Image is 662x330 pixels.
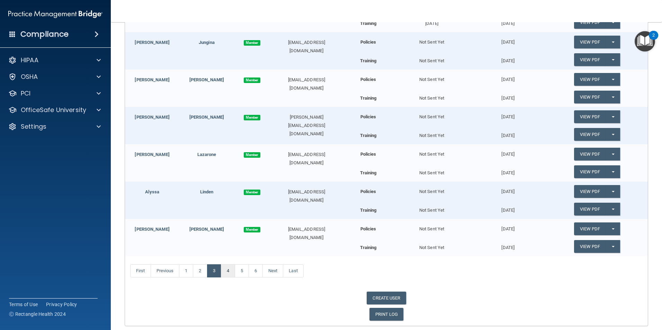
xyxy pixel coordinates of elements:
[574,53,606,66] a: View PDF
[470,144,546,158] div: [DATE]
[360,152,376,157] b: Policies
[470,32,546,46] div: [DATE]
[207,264,221,277] a: 3
[360,133,377,138] b: Training
[394,107,470,121] div: Not Sent Yet
[8,89,101,98] a: PCI
[360,95,377,101] b: Training
[574,222,606,235] a: View PDF
[360,58,377,63] b: Training
[199,40,215,45] a: Jungina
[270,225,343,242] div: [EMAIL_ADDRESS][DOMAIN_NAME]
[470,219,546,233] div: [DATE]
[394,70,470,84] div: Not Sent Yet
[270,150,343,167] div: [EMAIL_ADDRESS][DOMAIN_NAME]
[270,188,343,204] div: [EMAIL_ADDRESS][DOMAIN_NAME]
[21,106,86,114] p: OfficeSafe University
[8,106,101,114] a: OfficeSafe University
[244,152,260,158] span: Member
[574,185,606,198] a: View PDF
[249,264,263,277] a: 6
[394,219,470,233] div: Not Sent Yet
[9,311,66,318] span: Ⓒ Rectangle Health 2024
[470,107,546,121] div: [DATE]
[360,77,376,82] b: Policies
[574,36,606,48] a: View PDF
[470,70,546,84] div: [DATE]
[652,35,655,44] div: 2
[200,189,214,194] a: Linden
[21,89,30,98] p: PCI
[394,165,470,177] div: Not Sent Yet
[394,240,470,252] div: Not Sent Yet
[21,122,46,131] p: Settings
[244,190,260,195] span: Member
[394,144,470,158] div: Not Sent Yet
[8,73,101,81] a: OSHA
[244,227,260,232] span: Member
[151,264,180,277] a: Previous
[46,301,77,308] a: Privacy Policy
[8,56,101,64] a: HIPAA
[394,203,470,214] div: Not Sent Yet
[197,152,216,157] a: Lazarone
[135,227,169,232] a: [PERSON_NAME]
[360,114,376,119] b: Policies
[394,32,470,46] div: Not Sent Yet
[470,165,546,177] div: [DATE]
[574,165,606,178] a: View PDF
[360,170,377,175] b: Training
[394,128,470,140] div: Not Sent Yet
[470,203,546,214] div: [DATE]
[470,128,546,140] div: [DATE]
[8,7,102,21] img: PMB logo
[189,114,224,120] a: [PERSON_NAME]
[135,77,169,82] a: [PERSON_NAME]
[470,240,546,252] div: [DATE]
[360,39,376,45] b: Policies
[130,264,151,277] a: First
[574,240,606,253] a: View PDF
[360,208,377,213] b: Training
[244,40,260,46] span: Member
[360,245,377,250] b: Training
[470,53,546,65] div: [DATE]
[283,264,303,277] a: Last
[470,182,546,196] div: [DATE]
[189,227,224,232] a: [PERSON_NAME]
[135,40,169,45] a: [PERSON_NAME]
[244,115,260,120] span: Member
[244,77,260,83] span: Member
[270,113,343,138] div: [PERSON_NAME][EMAIL_ADDRESS][DOMAIN_NAME]
[635,31,655,52] button: Open Resource Center, 2 new notifications
[574,148,606,161] a: View PDF
[8,122,101,131] a: Settings
[193,264,207,277] a: 2
[542,281,654,309] iframe: Drift Widget Chat Controller
[574,203,606,216] a: View PDF
[221,264,235,277] a: 4
[574,110,606,123] a: View PDF
[20,29,69,39] h4: Compliance
[179,264,193,277] a: 1
[145,189,159,194] a: Alyssa
[574,16,606,29] a: View PDF
[235,264,249,277] a: 5
[21,73,38,81] p: OSHA
[135,152,169,157] a: [PERSON_NAME]
[574,91,606,103] a: View PDF
[9,301,38,308] a: Terms of Use
[21,56,38,64] p: HIPAA
[470,91,546,102] div: [DATE]
[574,128,606,141] a: View PDF
[360,189,376,194] b: Policies
[394,53,470,65] div: Not Sent Yet
[367,292,406,304] a: CREATE USER
[270,38,343,55] div: [EMAIL_ADDRESS][DOMAIN_NAME]
[360,21,377,26] b: Training
[360,226,376,231] b: Policies
[262,264,283,277] a: Next
[189,77,224,82] a: [PERSON_NAME]
[574,73,606,86] a: View PDF
[369,308,404,321] a: PRINT LOG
